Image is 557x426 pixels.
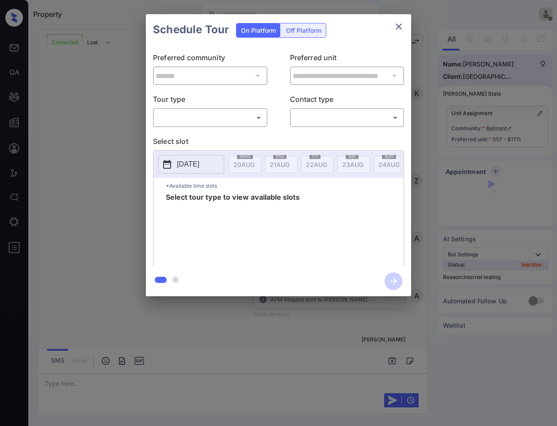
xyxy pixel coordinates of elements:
[153,52,267,66] p: Preferred community
[390,18,408,35] button: close
[177,159,199,170] p: [DATE]
[153,136,404,150] p: Select slot
[146,14,236,45] h2: Schedule Tour
[153,94,267,108] p: Tour type
[166,194,300,264] span: Select tour type to view available slots
[237,23,280,37] div: On Platform
[166,178,404,194] p: *Available time slots
[290,94,404,108] p: Contact type
[158,155,224,174] button: [DATE]
[290,52,404,66] p: Preferred unit
[282,23,326,37] div: Off Platform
